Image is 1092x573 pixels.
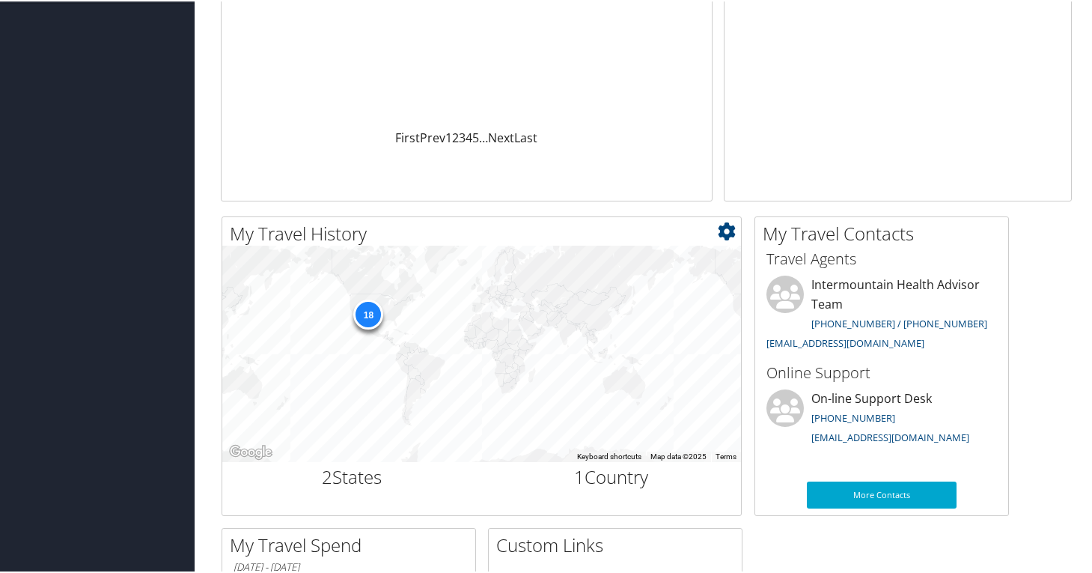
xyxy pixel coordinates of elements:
[353,298,383,328] div: 18
[420,128,445,145] a: Prev
[811,315,987,329] a: [PHONE_NUMBER] / [PHONE_NUMBER]
[479,128,488,145] span: …
[445,128,452,145] a: 1
[226,441,275,461] a: Open this area in Google Maps (opens a new window)
[452,128,459,145] a: 2
[496,531,742,557] h2: Custom Links
[766,361,997,382] h3: Online Support
[766,335,924,348] a: [EMAIL_ADDRESS][DOMAIN_NAME]
[234,559,464,573] h6: [DATE] - [DATE]
[650,451,707,459] span: Map data ©2025
[466,128,472,145] a: 4
[811,410,895,423] a: [PHONE_NUMBER]
[763,219,1008,245] h2: My Travel Contacts
[234,463,471,488] h2: States
[759,388,1004,449] li: On-line Support Desk
[322,463,332,488] span: 2
[230,219,741,245] h2: My Travel History
[577,450,641,461] button: Keyboard shortcuts
[514,128,537,145] a: Last
[226,441,275,461] img: Google
[716,451,736,459] a: Terms (opens in new tab)
[230,531,475,557] h2: My Travel Spend
[488,128,514,145] a: Next
[811,429,969,443] a: [EMAIL_ADDRESS][DOMAIN_NAME]
[493,463,730,488] h2: Country
[459,128,466,145] a: 3
[395,128,420,145] a: First
[807,480,957,507] a: More Contacts
[766,247,997,268] h3: Travel Agents
[759,274,1004,354] li: Intermountain Health Advisor Team
[472,128,479,145] a: 5
[574,463,585,488] span: 1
